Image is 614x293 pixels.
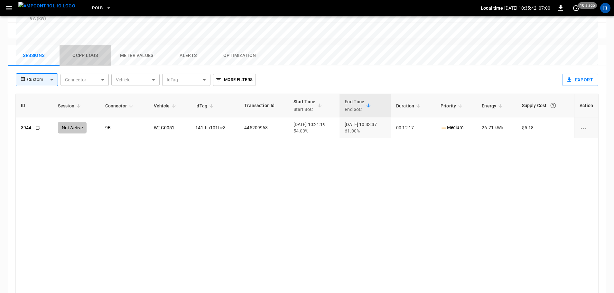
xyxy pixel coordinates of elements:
[345,98,373,113] span: End TimeEnd SoC
[571,3,581,13] button: set refresh interval
[600,3,610,13] div: profile-icon
[239,94,288,117] th: Transaction Id
[105,102,135,110] span: Connector
[16,94,598,138] table: sessions table
[293,98,316,113] div: Start Time
[580,124,593,131] div: charging session options
[578,2,597,9] span: 10 s ago
[547,100,559,111] button: The cost of your charging session based on your supply rates
[441,102,464,110] span: Priority
[163,45,214,66] button: Alerts
[213,74,256,86] button: More Filters
[195,102,216,110] span: IdTag
[345,105,364,113] p: End SoC
[58,102,83,110] span: Session
[482,102,505,110] span: Energy
[27,74,58,86] div: Custom
[293,105,316,113] p: Start SoC
[154,102,178,110] span: Vehicle
[522,100,569,111] div: Supply Cost
[396,102,423,110] span: Duration
[92,5,103,12] span: PoLB
[574,94,598,117] th: Action
[8,45,60,66] button: Sessions
[504,5,550,11] p: [DATE] 10:35:42 -07:00
[293,98,324,113] span: Start TimeStart SoC
[16,94,53,117] th: ID
[345,98,364,113] div: End Time
[89,2,114,14] button: PoLB
[481,5,503,11] p: Local time
[214,45,265,66] button: Optimization
[562,74,598,86] button: Export
[18,2,75,10] img: ampcontrol.io logo
[111,45,163,66] button: Meter Values
[60,45,111,66] button: Ocpp logs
